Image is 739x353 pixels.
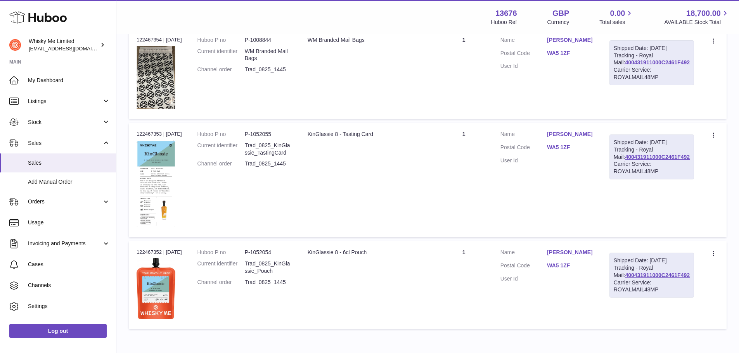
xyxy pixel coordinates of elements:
[500,249,547,258] dt: Name
[197,66,245,73] dt: Channel order
[28,178,110,186] span: Add Manual Order
[28,198,102,205] span: Orders
[137,249,182,256] div: 122467352 | [DATE]
[547,144,594,151] a: WA5 1ZF
[137,131,182,138] div: 122467353 | [DATE]
[614,139,690,146] div: Shipped Date: [DATE]
[197,260,245,275] dt: Current identifier
[245,160,292,167] dd: Trad_0825_1445
[28,159,110,167] span: Sales
[137,46,175,109] img: 1725358317.png
[500,62,547,70] dt: User Id
[610,8,625,19] span: 0.00
[197,279,245,286] dt: Channel order
[435,123,492,237] td: 1
[28,139,102,147] span: Sales
[491,19,517,26] div: Huboo Ref
[245,48,292,62] dd: WM Branded Mail Bags
[609,40,694,85] div: Tracking - Royal Mail:
[547,131,594,138] a: [PERSON_NAME]
[547,19,569,26] div: Currency
[245,279,292,286] dd: Trad_0825_1445
[500,131,547,140] dt: Name
[197,160,245,167] dt: Channel order
[28,98,102,105] span: Listings
[614,279,690,294] div: Carrier Service: ROYALMAIL48MP
[547,262,594,269] a: WA5 1ZF
[547,50,594,57] a: WA5 1ZF
[500,157,547,164] dt: User Id
[552,8,569,19] strong: GBP
[609,253,694,298] div: Tracking - Royal Mail:
[308,36,427,44] div: WM Branded Mail Bags
[547,36,594,44] a: [PERSON_NAME]
[28,261,110,268] span: Cases
[614,66,690,81] div: Carrier Service: ROYALMAIL48MP
[9,39,21,51] img: internalAdmin-13676@internal.huboo.com
[547,249,594,256] a: [PERSON_NAME]
[245,66,292,73] dd: Trad_0825_1445
[137,36,182,43] div: 122467354 | [DATE]
[435,29,492,119] td: 1
[664,19,730,26] span: AVAILABLE Stock Total
[245,36,292,44] dd: P-1008844
[614,45,690,52] div: Shipped Date: [DATE]
[137,258,175,319] img: 1752740557.jpg
[9,324,107,338] a: Log out
[308,131,427,138] div: KinGlassie 8 - Tasting Card
[686,8,721,19] span: 18,700.00
[197,48,245,62] dt: Current identifier
[245,131,292,138] dd: P-1052055
[197,131,245,138] dt: Huboo P no
[197,36,245,44] dt: Huboo P no
[245,249,292,256] dd: P-1052054
[495,8,517,19] strong: 13676
[29,45,114,52] span: [EMAIL_ADDRESS][DOMAIN_NAME]
[197,142,245,157] dt: Current identifier
[28,240,102,247] span: Invoicing and Payments
[245,142,292,157] dd: Trad_0825_KinGlassie_TastingCard
[614,160,690,175] div: Carrier Service: ROYALMAIL48MP
[664,8,730,26] a: 18,700.00 AVAILABLE Stock Total
[28,219,110,226] span: Usage
[614,257,690,264] div: Shipped Date: [DATE]
[137,140,175,227] img: 1752740623.png
[245,260,292,275] dd: Trad_0825_KinGlassie_Pouch
[500,144,547,153] dt: Postal Code
[28,282,110,289] span: Channels
[308,249,427,256] div: KinGlassie 8 - 6cl Pouch
[197,249,245,256] dt: Huboo P no
[500,275,547,282] dt: User Id
[500,262,547,271] dt: Postal Code
[29,38,99,52] div: Whisky Me Limited
[625,59,690,65] a: 400431911000C2461F492
[625,154,690,160] a: 400431911000C2461F492
[28,77,110,84] span: My Dashboard
[625,272,690,278] a: 400431911000C2461F492
[599,19,634,26] span: Total sales
[435,241,492,329] td: 1
[609,134,694,179] div: Tracking - Royal Mail:
[500,50,547,59] dt: Postal Code
[500,36,547,46] dt: Name
[28,119,102,126] span: Stock
[599,8,634,26] a: 0.00 Total sales
[28,303,110,310] span: Settings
